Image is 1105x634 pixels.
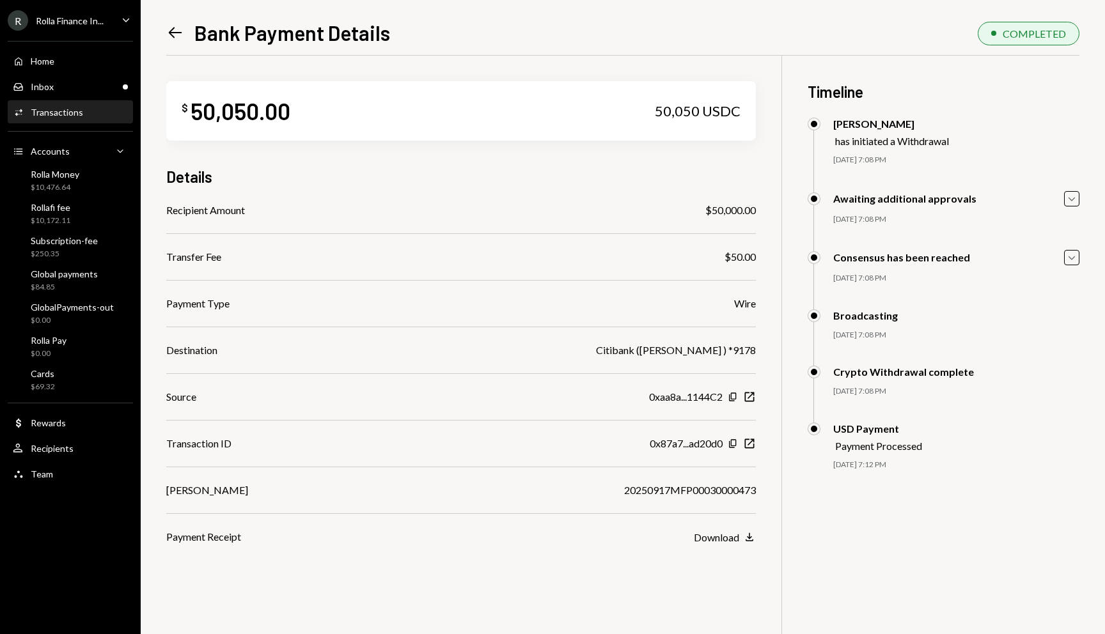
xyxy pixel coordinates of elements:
[31,107,83,118] div: Transactions
[8,265,133,295] a: Global payments$84.85
[8,165,133,196] a: Rolla Money$10,476.64
[166,296,230,311] div: Payment Type
[833,422,922,435] div: USD Payment
[31,146,70,157] div: Accounts
[694,530,756,545] button: Download
[166,249,221,265] div: Transfer Fee
[31,382,55,392] div: $69.32
[166,166,212,187] h3: Details
[31,81,54,92] div: Inbox
[1003,27,1066,40] div: COMPLETED
[31,202,70,213] div: Rollafi fee
[36,15,104,26] div: Rolla Finance In...
[31,249,98,259] div: $250.35
[833,386,1079,397] div: [DATE] 7:08 PM
[596,343,756,358] div: Citibank ([PERSON_NAME] ) *9178
[8,462,133,485] a: Team
[31,335,67,346] div: Rolla Pay
[31,56,54,66] div: Home
[808,81,1079,102] h3: Timeline
[31,417,66,428] div: Rewards
[835,440,922,452] div: Payment Processed
[8,411,133,434] a: Rewards
[833,273,1079,284] div: [DATE] 7:08 PM
[31,302,114,313] div: GlobalPayments-out
[8,75,133,98] a: Inbox
[194,20,390,45] h1: Bank Payment Details
[31,268,98,279] div: Global payments
[182,102,188,114] div: $
[8,10,28,31] div: R
[166,343,217,358] div: Destination
[31,215,70,226] div: $10,172.11
[8,364,133,395] a: Cards$69.32
[8,231,133,262] a: Subscription-fee$250.35
[734,296,756,311] div: Wire
[650,436,723,451] div: 0x87a7...ad20d0
[166,483,248,498] div: [PERSON_NAME]
[833,192,976,205] div: Awaiting additional approvals
[833,330,1079,341] div: [DATE] 7:08 PM
[725,249,756,265] div: $50.00
[31,348,67,359] div: $0.00
[31,368,55,379] div: Cards
[166,436,231,451] div: Transaction ID
[31,443,74,454] div: Recipients
[31,315,114,326] div: $0.00
[624,483,756,498] div: 20250917MFP00030000473
[833,214,1079,225] div: [DATE] 7:08 PM
[705,203,756,218] div: $50,000.00
[8,100,133,123] a: Transactions
[31,182,79,193] div: $10,476.64
[8,49,133,72] a: Home
[8,139,133,162] a: Accounts
[31,282,98,293] div: $84.85
[8,437,133,460] a: Recipients
[166,203,245,218] div: Recipient Amount
[833,309,898,321] div: Broadcasting
[833,251,970,263] div: Consensus has been reached
[835,135,949,147] div: has initiated a Withdrawal
[166,389,196,405] div: Source
[8,298,133,329] a: GlobalPayments-out$0.00
[649,389,723,405] div: 0xaa8a...1144C2
[191,97,290,125] div: 50,050.00
[8,331,133,362] a: Rolla Pay$0.00
[8,198,133,229] a: Rollafi fee$10,172.11
[166,529,241,545] div: Payment Receipt
[694,531,739,543] div: Download
[655,102,741,120] div: 50,050 USDC
[31,468,53,479] div: Team
[31,169,79,180] div: Rolla Money
[833,155,1079,166] div: [DATE] 7:08 PM
[833,460,1079,470] div: [DATE] 7:12 PM
[833,366,974,378] div: Crypto Withdrawal complete
[31,235,98,246] div: Subscription-fee
[833,118,949,130] div: [PERSON_NAME]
